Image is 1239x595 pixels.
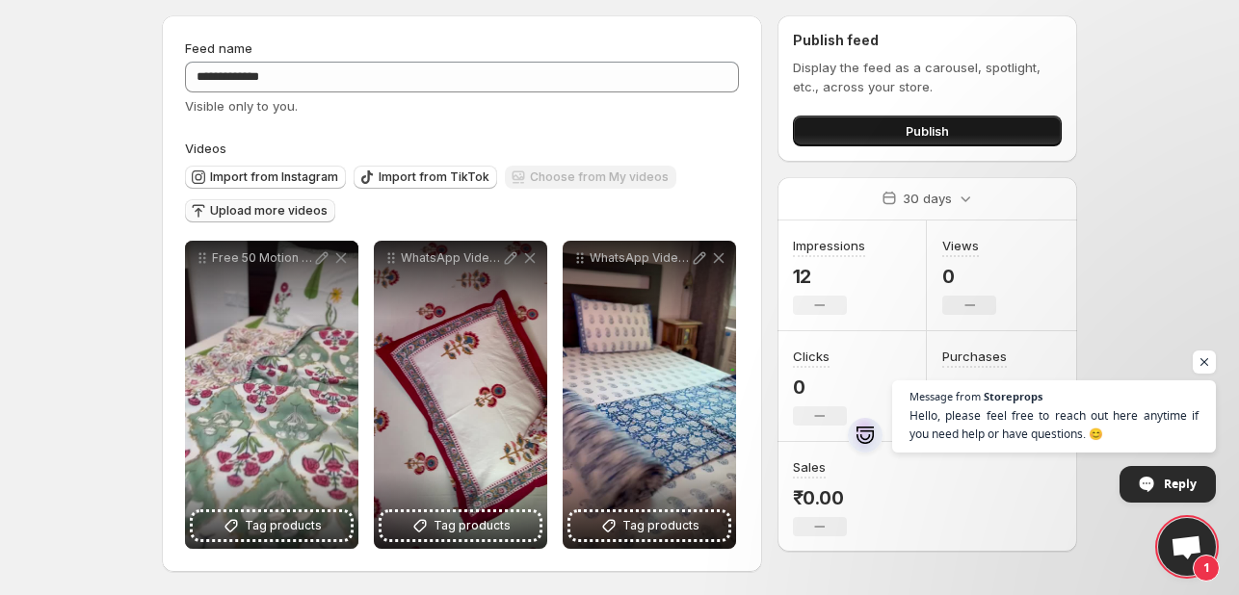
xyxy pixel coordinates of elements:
span: Tag products [245,516,322,535]
button: Upload more videos [185,199,335,222]
p: 0 [942,265,996,288]
p: 30 days [903,189,952,208]
p: 0 [793,375,847,399]
span: Import from Instagram [210,169,338,185]
p: ₹0.00 [793,486,847,509]
button: Publish [793,116,1062,146]
button: Import from Instagram [185,166,346,189]
button: Tag products [570,512,728,539]
span: Feed name [185,40,252,56]
span: Tag products [622,516,699,535]
div: WhatsApp Video [DATE] at 162138Tag products [563,241,736,549]
button: Tag products [193,512,351,539]
div: WhatsApp Video [DATE] at 162228Tag products [374,241,547,549]
span: Hello, please feel free to reach out here anytime if you need help or have questions. 😊 [909,406,1199,443]
h3: Impressions [793,236,865,255]
h3: Purchases [942,347,1007,366]
p: WhatsApp Video [DATE] at 162228 [401,250,501,266]
span: 1 [1193,555,1220,582]
p: 0 [942,375,1007,399]
span: Tag products [434,516,511,535]
p: Display the feed as a carousel, spotlight, etc., across your store. [793,58,1062,96]
p: 12 [793,265,865,288]
a: Open chat [1158,518,1216,576]
h3: Clicks [793,347,830,366]
span: Videos [185,141,226,156]
span: Publish [906,121,949,141]
span: Upload more videos [210,203,328,219]
button: Import from TikTok [354,166,497,189]
span: Visible only to you. [185,98,298,114]
h2: Publish feed [793,31,1062,50]
button: Tag products [382,512,540,539]
h3: Views [942,236,979,255]
span: Import from TikTok [379,169,489,185]
h3: Sales [793,457,826,477]
div: Free 50 Motion Elements Green Screen Splash Animation Cartoon Shapes ExplosionTag products [185,241,358,549]
p: WhatsApp Video [DATE] at 162138 [590,250,690,266]
span: Reply [1164,467,1197,501]
p: Free 50 Motion Elements Green Screen Splash Animation Cartoon Shapes Explosion [212,250,312,266]
span: Storeprops [984,391,1042,401]
span: Message from [909,391,981,401]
